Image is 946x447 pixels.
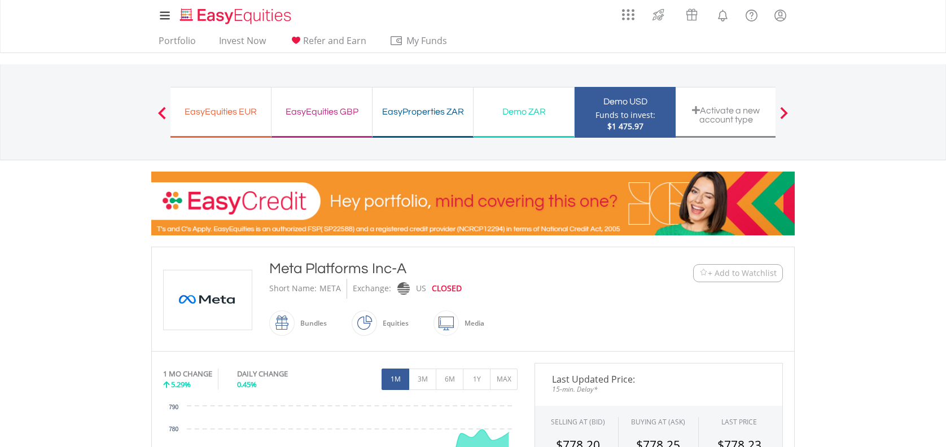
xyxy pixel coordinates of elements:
[544,375,774,384] span: Last Updated Price:
[278,104,365,120] div: EasyEquities GBP
[649,6,668,24] img: thrive-v2.svg
[708,3,737,25] a: Notifications
[377,310,409,337] div: Equities
[766,3,795,28] a: My Profile
[163,369,212,379] div: 1 MO CHANGE
[169,426,178,432] text: 780
[773,112,795,124] button: Next
[699,269,708,277] img: Watchlist
[622,8,634,21] img: grid-menu-icon.svg
[284,35,371,52] a: Refer and Earn
[416,279,426,299] div: US
[237,369,326,379] div: DAILY CHANGE
[682,106,769,124] div: Activate a new account type
[682,6,701,24] img: vouchers-v2.svg
[432,279,462,299] div: CLOSED
[178,7,296,25] img: EasyEquities_Logo.png
[171,379,191,389] span: 5.29%
[409,369,436,390] button: 3M
[675,3,708,24] a: Vouchers
[319,279,341,299] div: META
[176,3,296,25] a: Home page
[177,104,264,120] div: EasyEquities EUR
[737,3,766,25] a: FAQ's and Support
[721,417,757,427] div: LAST PRICE
[269,258,624,279] div: Meta Platforms Inc-A
[397,282,410,295] img: nasdaq.png
[353,279,391,299] div: Exchange:
[463,369,490,390] button: 1Y
[154,35,200,52] a: Portfolio
[169,404,178,410] text: 790
[389,33,463,48] span: My Funds
[708,268,777,279] span: + Add to Watchlist
[214,35,270,52] a: Invest Now
[693,264,783,282] button: Watchlist + Add to Watchlist
[595,109,655,121] div: Funds to invest:
[480,104,567,120] div: Demo ZAR
[490,369,518,390] button: MAX
[151,172,795,235] img: EasyCredit Promotion Banner
[151,112,173,124] button: Previous
[607,121,643,132] span: $1 475.97
[615,3,642,21] a: AppsGrid
[436,369,463,390] button: 6M
[237,379,257,389] span: 0.45%
[544,384,774,395] span: 15-min. Delay*
[295,310,327,337] div: Bundles
[459,310,484,337] div: Media
[551,417,605,427] div: SELLING AT (BID)
[382,369,409,390] button: 1M
[379,104,466,120] div: EasyProperties ZAR
[631,417,685,427] span: BUYING AT (ASK)
[581,94,669,109] div: Demo USD
[269,279,317,299] div: Short Name:
[165,270,250,330] img: EQU.US.META.png
[303,34,366,47] span: Refer and Earn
